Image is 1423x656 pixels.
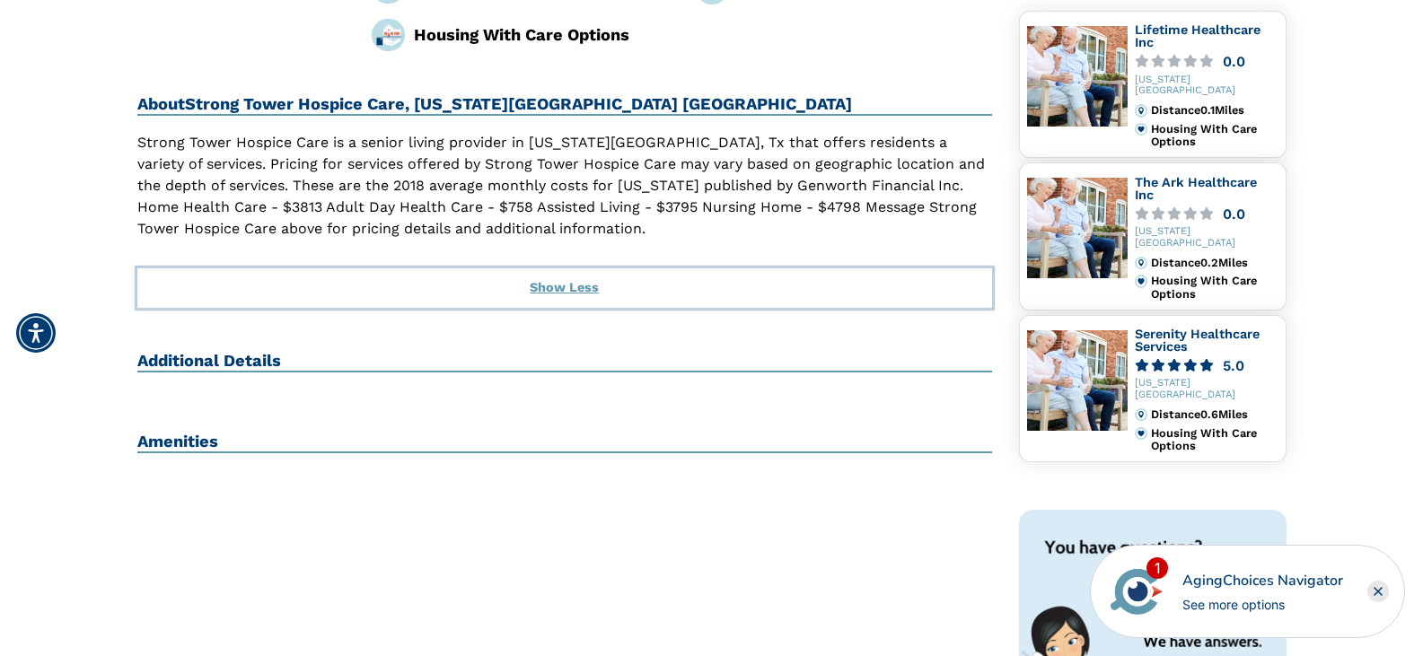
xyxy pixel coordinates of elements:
[1182,570,1343,591] div: AgingChoices Navigator
[1151,408,1278,421] div: Distance 0.6 Miles
[1135,207,1278,221] a: 0.0
[137,351,993,372] h2: Additional Details
[1151,104,1278,117] div: Distance 0.1 Miles
[1151,257,1278,269] div: Distance 0.2 Miles
[1106,561,1167,622] img: avatar
[1151,123,1278,149] div: Housing With Care Options
[1135,359,1278,372] a: 5.0
[1135,378,1278,401] div: [US_STATE][GEOGRAPHIC_DATA]
[137,132,993,240] p: Strong Tower Hospice Care is a senior living provider in [US_STATE][GEOGRAPHIC_DATA], Tx that off...
[1135,55,1278,68] a: 0.0
[1135,408,1147,421] img: distance.svg
[414,22,669,47] div: Housing With Care Options
[1223,359,1244,372] div: 5.0
[1135,257,1147,269] img: distance.svg
[1223,55,1245,68] div: 0.0
[1135,104,1147,117] img: distance.svg
[1367,581,1389,602] div: Close
[1135,427,1147,440] img: primary.svg
[137,432,993,453] h2: Amenities
[1135,74,1278,98] div: [US_STATE][GEOGRAPHIC_DATA]
[1151,275,1278,301] div: Housing With Care Options
[1135,175,1257,202] a: The Ark Healthcare Inc
[1135,22,1260,49] a: Lifetime Healthcare Inc
[1135,226,1278,249] div: [US_STATE][GEOGRAPHIC_DATA]
[1146,557,1168,579] div: 1
[1223,207,1245,221] div: 0.0
[1135,327,1260,354] a: Serenity Healthcare Services
[137,94,993,116] h2: About Strong Tower Hospice Care, [US_STATE][GEOGRAPHIC_DATA] [GEOGRAPHIC_DATA]
[16,313,56,353] div: Accessibility Menu
[1135,123,1147,136] img: primary.svg
[1135,275,1147,287] img: primary.svg
[1151,427,1278,453] div: Housing With Care Options
[137,268,993,308] button: Show Less
[1182,595,1343,614] div: See more options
